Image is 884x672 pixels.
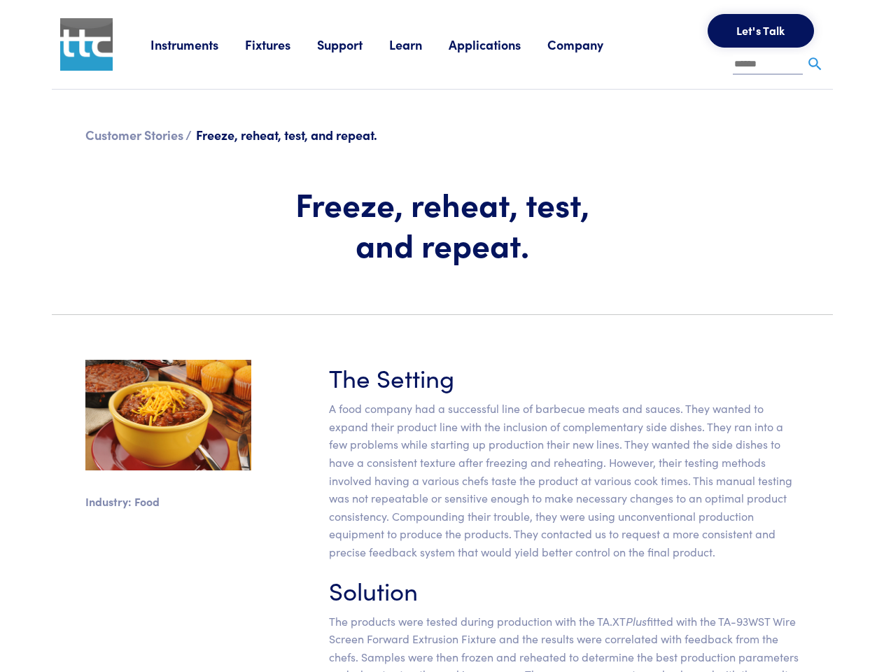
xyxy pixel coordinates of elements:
h3: Solution [329,573,799,607]
a: Fixtures [245,36,317,53]
button: Let's Talk [708,14,814,48]
p: A food company had a successful line of barbecue meats and sauces. They wanted to expand their pr... [329,400,799,561]
p: Industry: Food [85,493,251,511]
em: Plus [626,613,647,629]
a: Support [317,36,389,53]
a: Customer Stories / [85,126,192,143]
span: Freeze, reheat, test, and repeat. [196,126,377,143]
a: Learn [389,36,449,53]
a: Company [547,36,630,53]
h1: Freeze, reheat, test, and repeat. [268,183,617,264]
a: Applications [449,36,547,53]
img: ttc_logo_1x1_v1.0.png [60,18,113,71]
img: sidedishes.jpg [85,360,251,470]
h3: The Setting [329,360,799,394]
a: Instruments [150,36,245,53]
